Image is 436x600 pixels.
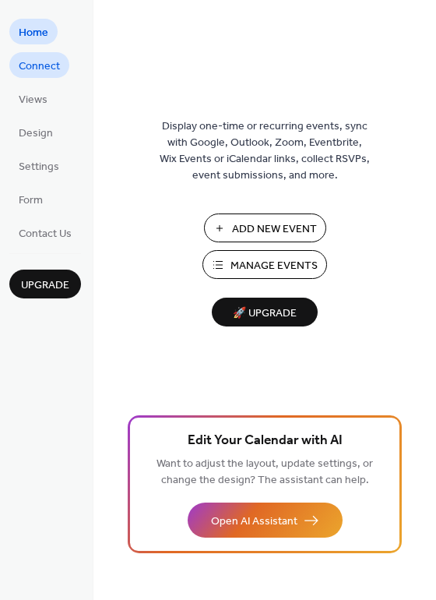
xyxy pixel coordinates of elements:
span: Views [19,92,47,108]
a: Form [9,186,52,212]
span: Add New Event [232,221,317,238]
span: Form [19,192,43,209]
button: 🚀 Upgrade [212,298,318,326]
a: Contact Us [9,220,81,245]
button: Upgrade [9,270,81,298]
a: Views [9,86,57,111]
a: Settings [9,153,69,178]
a: Connect [9,52,69,78]
a: Design [9,119,62,145]
span: Edit Your Calendar with AI [188,430,343,452]
span: Open AI Assistant [211,514,297,530]
a: Home [9,19,58,44]
button: Add New Event [204,214,326,242]
span: Home [19,25,48,41]
span: Contact Us [19,226,72,242]
span: Manage Events [230,258,318,274]
button: Open AI Assistant [188,503,343,538]
button: Manage Events [202,250,327,279]
span: Design [19,125,53,142]
span: Upgrade [21,277,69,294]
span: Connect [19,58,60,75]
span: Want to adjust the layout, update settings, or change the design? The assistant can help. [156,454,373,491]
span: 🚀 Upgrade [221,303,308,324]
span: Display one-time or recurring events, sync with Google, Outlook, Zoom, Eventbrite, Wix Events or ... [160,118,370,184]
span: Settings [19,159,59,175]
